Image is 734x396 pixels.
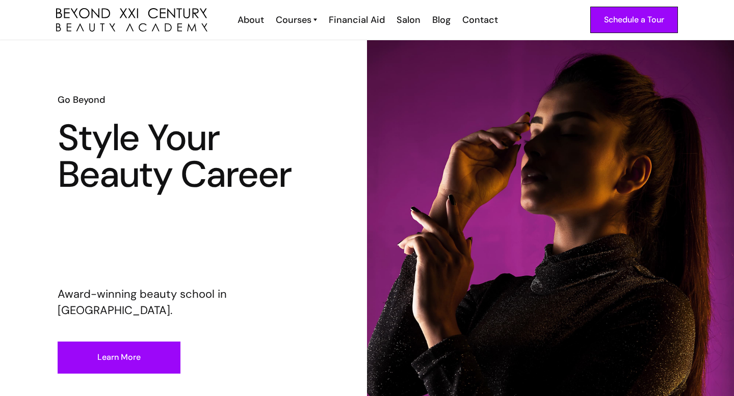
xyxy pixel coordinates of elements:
a: Financial Aid [322,13,390,26]
div: Salon [397,13,421,26]
img: beyond 21st century beauty academy logo [56,8,207,32]
a: Salon [390,13,426,26]
a: Blog [426,13,456,26]
a: Schedule a Tour [590,7,678,33]
div: Schedule a Tour [604,13,664,26]
a: Contact [456,13,503,26]
h1: Style Your Beauty Career [58,120,309,193]
div: Blog [432,13,451,26]
div: Financial Aid [329,13,385,26]
p: Award-winning beauty school in [GEOGRAPHIC_DATA]. [58,286,309,319]
a: About [231,13,269,26]
div: Courses [276,13,311,26]
div: About [238,13,264,26]
a: Learn More [58,342,180,374]
a: Courses [276,13,317,26]
a: home [56,8,207,32]
h6: Go Beyond [58,93,309,106]
div: Contact [462,13,498,26]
